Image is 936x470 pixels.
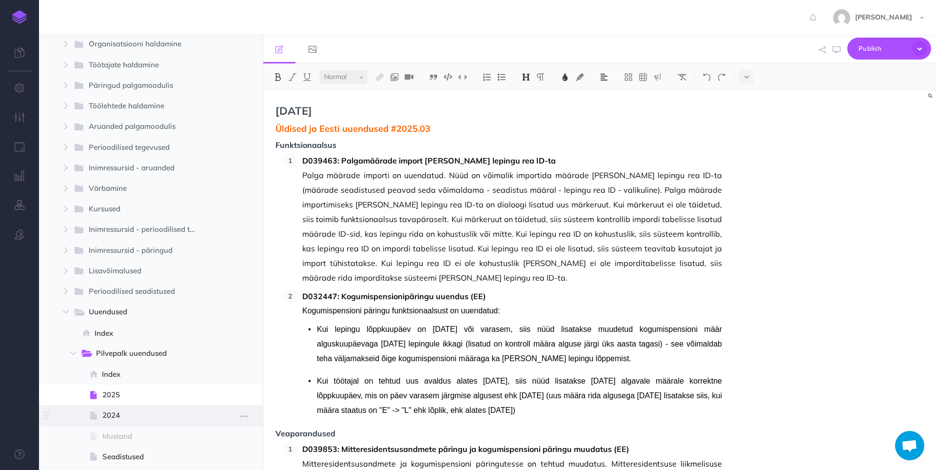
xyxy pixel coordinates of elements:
img: Callout dropdown menu button [653,73,662,81]
span: Mustand [102,430,204,442]
img: Code block button [444,73,452,81]
img: Text background color button [575,73,584,81]
span: Värbamine [89,183,190,195]
img: Paragraph button [536,73,545,81]
span: Uuendused [89,306,190,319]
img: Text color button [561,73,569,81]
img: Bold button [273,73,282,81]
span: Päringud palgamoodulis [89,80,190,92]
img: Ordered list button [483,73,491,81]
img: Underline button [303,73,312,81]
span: Organisatsiooni haldamine [89,38,190,51]
span: Perioodilised seadistused [89,286,190,298]
strong: D032447: Kogumispensionipäringu uuendus (EE) [302,291,486,301]
span: Lisavõimalused [89,265,190,278]
span: Index [95,327,204,339]
img: Create table button [639,73,647,81]
button: Publish [847,38,931,60]
span: Inimressursid - päringud [89,245,190,257]
img: Add image button [390,73,399,81]
span: Kursused [89,203,190,216]
span: Perioodilised tegevused [89,142,190,154]
span: Kui töötajal on tehtud uus avaldus alates [DATE], siis nüüd lisatakse [DATE] algavale määrale kor... [317,374,722,418]
span: Aruanded palgamoodulis [89,121,190,133]
div: Avatud vestlus [895,431,924,460]
img: Add video button [405,73,413,81]
span: Palga määrade importi on uuendatud. Nüüd on võimalik importida määrade [PERSON_NAME] lepingu rea ... [302,168,722,285]
span: Index [102,368,204,380]
span: Töötajate haldamine [89,59,190,72]
span: Publish [858,41,907,56]
span: 2025 [102,389,204,401]
img: Link button [375,73,384,81]
img: Unordered list button [497,73,506,81]
img: Redo [717,73,726,81]
img: Inline code button [458,73,467,81]
img: Headings dropdown button [522,73,530,81]
strong: D039853: Mitteresidentsusandmete päringu ja kogumispensioni päringu muudatus (EE) [302,444,629,454]
img: logo-mark.svg [12,10,27,24]
span: Veaparandused [275,429,722,438]
span: [PERSON_NAME] [850,13,917,21]
span: [DATE] [275,105,722,117]
span: Inimressursid - perioodilised tegevused [89,224,205,236]
img: Undo [702,73,711,81]
img: Italic button [288,73,297,81]
span: Üldised ja Eesti uuendused #2025.03 [275,124,722,134]
img: 04dfba1875f11d852eb94da576efee55.jpg [833,9,850,26]
span: Seadistused [102,451,204,463]
img: Alignment dropdown menu button [600,73,608,81]
span: Töölehtede haldamine [89,100,190,113]
span: Inimressursid - aruanded [89,162,190,175]
span: Kui lepingu lõppkuupäev on [DATE] või varasem, siis nüüd lisatakse muudetud kogumispensioni määr ... [317,322,722,366]
span: Funktsionaalsus [275,141,722,150]
span: Kogumispensioni päringu funktsionaalsust on uuendatud: [302,307,500,315]
img: Blockquote button [429,73,438,81]
span: Pilvepalk uuendused [96,347,190,360]
strong: D039463: Palgamäärade import [PERSON_NAME] lepingu rea ID-ta [302,156,556,165]
span: 2024 [102,409,204,421]
img: Clear styles button [678,73,686,81]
